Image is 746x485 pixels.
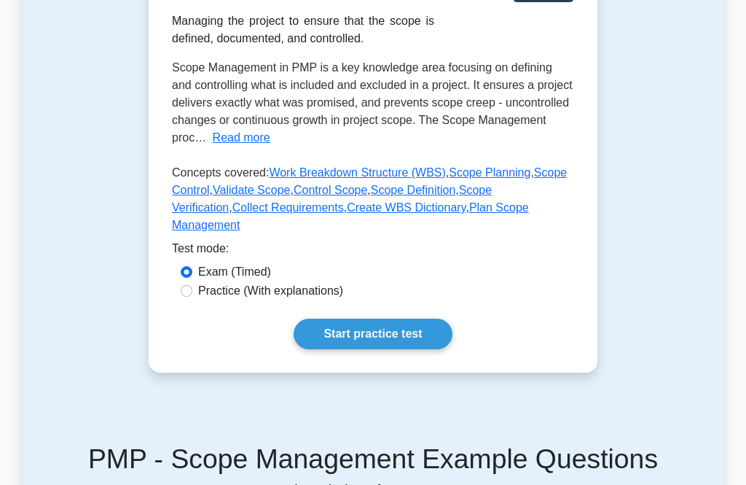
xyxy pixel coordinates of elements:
[269,166,445,179] a: Work Breakdown Structure (WBS)
[232,201,344,214] a: Collect Requirements
[213,129,270,147] button: Read more
[294,319,452,349] a: Start practice test
[172,240,574,263] div: Test mode:
[172,201,529,231] a: Plan Scope Management
[347,201,466,214] a: Create WBS Dictionary
[294,184,367,196] a: Control Scope
[213,184,290,196] a: Validate Scope
[449,166,530,179] a: Scope Planning
[371,184,456,196] a: Scope Definition
[172,61,573,144] span: Scope Management in PMP is a key knowledge area focusing on defining and controlling what is incl...
[198,282,343,300] label: Practice (With explanations)
[172,164,574,240] p: Concepts covered: , , , , , , , , ,
[41,443,705,476] h5: PMP - Scope Management Example Questions
[172,12,434,47] div: Managing the project to ensure that the scope is defined, documented, and controlled.
[198,263,271,281] label: Exam (Timed)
